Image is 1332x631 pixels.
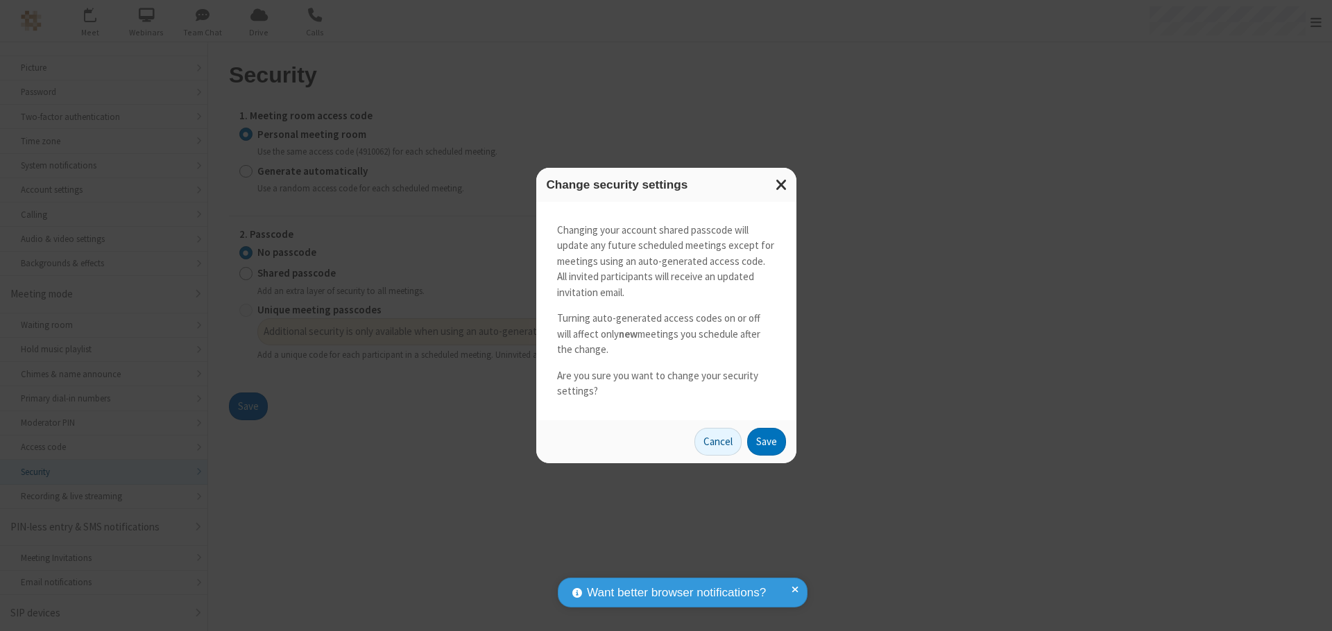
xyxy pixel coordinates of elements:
h3: Change security settings [547,178,786,191]
p: Are you sure you want to change your security settings? [557,368,776,399]
p: Changing your account shared passcode will update any future scheduled meetings except for meetin... [557,223,776,301]
span: Want better browser notifications? [587,584,766,602]
p: Turning auto-generated access codes on or off will affect only meetings you schedule after the ch... [557,311,776,358]
button: Close modal [767,168,796,202]
button: Cancel [694,428,742,456]
button: Save [747,428,786,456]
strong: new [619,327,638,340]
